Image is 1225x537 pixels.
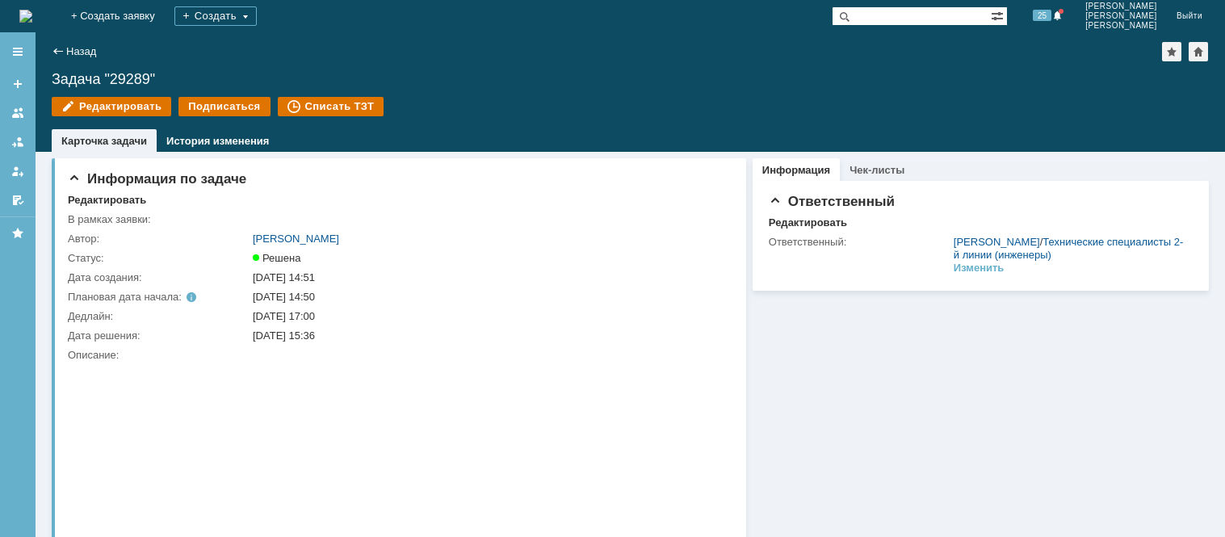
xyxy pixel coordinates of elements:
a: Перейти на домашнюю страницу [19,10,32,23]
span: Решена [253,252,300,264]
a: Мои согласования [5,187,31,213]
div: Ответственный: [769,236,950,249]
span: Расширенный поиск [991,7,1007,23]
span: [PERSON_NAME] [1085,2,1157,11]
div: Плановая дата начала: [68,291,230,304]
div: [DATE] 17:00 [253,310,724,323]
div: Сделать домашней страницей [1189,42,1208,61]
div: Добавить в избранное [1162,42,1181,61]
a: Информация [762,164,830,176]
a: Назад [66,45,96,57]
div: / [954,236,1185,262]
a: Заявки в моей ответственности [5,129,31,155]
div: Дата решения: [68,329,250,342]
div: [DATE] 14:51 [253,271,724,284]
a: [PERSON_NAME] [954,236,1040,248]
a: [PERSON_NAME] [253,233,339,245]
span: Информация по задаче [68,171,246,187]
a: Чек-листы [850,164,904,176]
div: Статус: [68,252,250,265]
div: Редактировать [68,194,146,207]
div: Изменить [954,262,1005,275]
a: Заявки на командах [5,100,31,126]
div: Создать [174,6,257,26]
div: Задача "29289" [52,71,1209,87]
a: Мои заявки [5,158,31,184]
div: [DATE] 15:36 [253,329,724,342]
a: Технические специалисты 2-й линии (инженеры) [954,236,1183,261]
div: Автор: [68,233,250,245]
div: Дедлайн: [68,310,250,323]
div: В рамках заявки: [68,213,250,226]
div: Описание: [68,349,727,362]
a: Карточка задачи [61,135,147,147]
div: [DATE] 14:50 [253,291,724,304]
div: Дата создания: [68,271,250,284]
span: 25 [1033,10,1051,21]
span: [PERSON_NAME] [1085,11,1157,21]
div: Редактировать [769,216,847,229]
a: Создать заявку [5,71,31,97]
span: [PERSON_NAME] [1085,21,1157,31]
img: logo [19,10,32,23]
a: История изменения [166,135,269,147]
span: Ответственный [769,194,895,209]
